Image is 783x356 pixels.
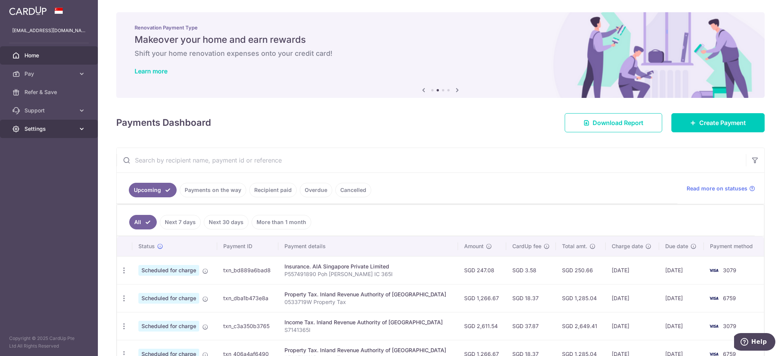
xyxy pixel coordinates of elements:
[284,326,452,334] p: S7141365I
[278,236,458,256] th: Payment details
[699,118,746,127] span: Create Payment
[284,263,452,270] div: Insurance. AIA Singapore Private Limited
[204,215,249,229] a: Next 30 days
[665,242,688,250] span: Due date
[117,148,746,172] input: Search by recipient name, payment id or reference
[687,185,755,192] a: Read more on statuses
[284,270,452,278] p: P557491890 Poh [PERSON_NAME] IC 365I
[12,27,86,34] p: [EMAIL_ADDRESS][DOMAIN_NAME]
[612,242,643,250] span: Charge date
[506,256,556,284] td: SGD 3.58
[284,319,452,326] div: Income Tax. Inland Revenue Authority of [GEOGRAPHIC_DATA]
[671,113,765,132] a: Create Payment
[556,312,606,340] td: SGD 2,649.41
[129,183,177,197] a: Upcoming
[556,256,606,284] td: SGD 250.66
[687,185,747,192] span: Read more on statuses
[300,183,332,197] a: Overdue
[458,284,506,312] td: SGD 1,266.67
[556,284,606,312] td: SGD 1,285.04
[217,284,279,312] td: txn_dba1b473e8a
[135,24,746,31] p: Renovation Payment Type
[138,242,155,250] span: Status
[138,265,199,276] span: Scheduled for charge
[723,323,736,329] span: 3079
[252,215,311,229] a: More than 1 month
[659,312,704,340] td: [DATE]
[138,321,199,332] span: Scheduled for charge
[659,256,704,284] td: [DATE]
[335,183,371,197] a: Cancelled
[562,242,587,250] span: Total amt.
[129,215,157,229] a: All
[458,312,506,340] td: SGD 2,611.54
[24,125,75,133] span: Settings
[249,183,297,197] a: Recipient paid
[659,284,704,312] td: [DATE]
[593,118,643,127] span: Download Report
[506,284,556,312] td: SGD 18.37
[24,107,75,114] span: Support
[458,256,506,284] td: SGD 247.08
[116,12,765,98] img: Renovation banner
[706,294,721,303] img: Bank Card
[284,346,452,354] div: Property Tax. Inland Revenue Authority of [GEOGRAPHIC_DATA]
[606,256,659,284] td: [DATE]
[9,6,47,15] img: CardUp
[512,242,541,250] span: CardUp fee
[217,312,279,340] td: txn_c3a350b3765
[116,116,211,130] h4: Payments Dashboard
[135,34,746,46] h5: Makeover your home and earn rewards
[606,284,659,312] td: [DATE]
[723,295,736,301] span: 6759
[24,70,75,78] span: Pay
[138,293,199,304] span: Scheduled for charge
[606,312,659,340] td: [DATE]
[180,183,246,197] a: Payments on the way
[506,312,556,340] td: SGD 37.87
[706,266,721,275] img: Bank Card
[723,267,736,273] span: 3079
[284,298,452,306] p: 0533719W Property Tax
[24,88,75,96] span: Refer & Save
[565,113,662,132] a: Download Report
[135,49,746,58] h6: Shift your home renovation expenses onto your credit card!
[734,333,775,352] iframe: Opens a widget where you can find more information
[24,52,75,59] span: Home
[706,322,721,331] img: Bank Card
[284,291,452,298] div: Property Tax. Inland Revenue Authority of [GEOGRAPHIC_DATA]
[217,236,279,256] th: Payment ID
[464,242,484,250] span: Amount
[160,215,201,229] a: Next 7 days
[135,67,167,75] a: Learn more
[217,256,279,284] td: txn_bd889a6bad8
[704,236,764,256] th: Payment method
